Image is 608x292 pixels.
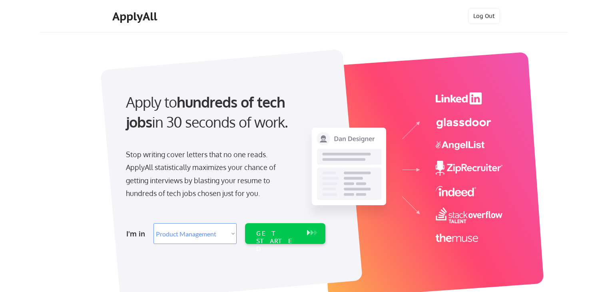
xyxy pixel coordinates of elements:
strong: hundreds of tech jobs [126,93,289,131]
div: ApplyAll [112,10,159,23]
div: Apply to in 30 seconds of work. [126,92,322,132]
div: I'm in [126,227,149,240]
div: Stop writing cover letters that no one reads. ApplyAll statistically maximizes your chance of get... [126,148,290,200]
button: Log Out [468,8,500,24]
div: GET STARTED [256,230,299,253]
